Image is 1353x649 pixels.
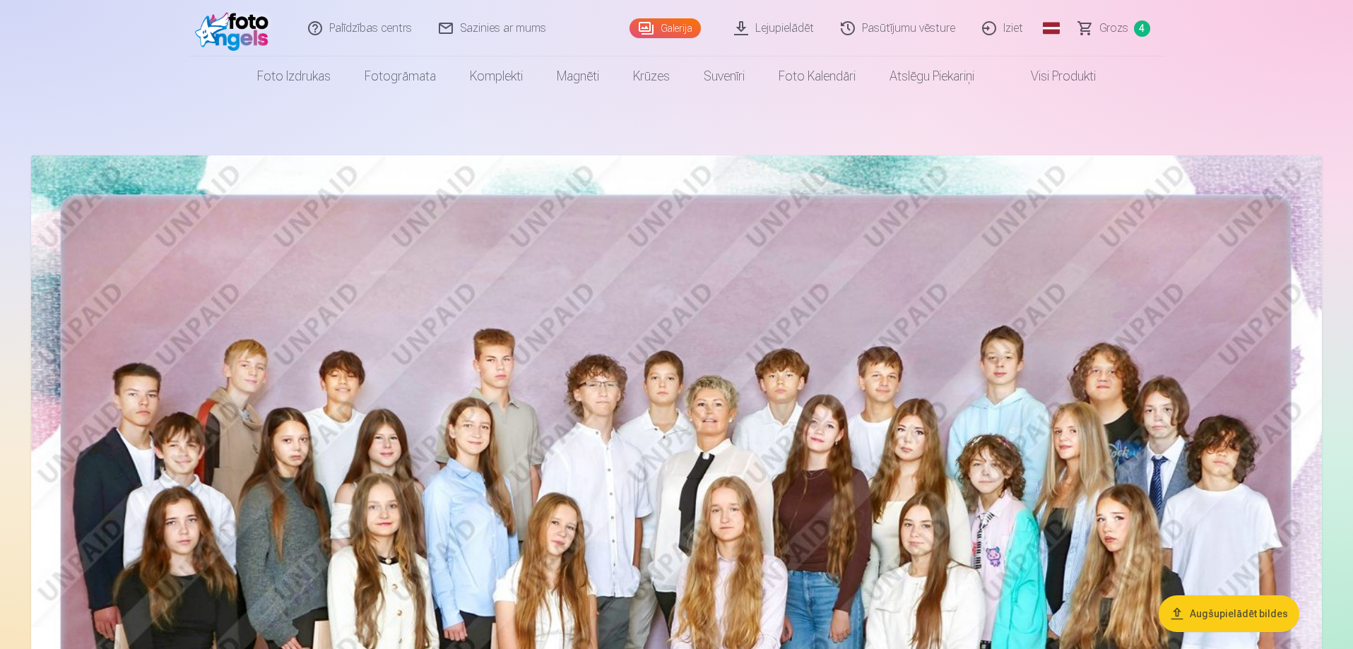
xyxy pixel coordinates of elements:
a: Foto izdrukas [240,56,348,96]
img: /fa1 [195,6,276,51]
a: Foto kalendāri [762,56,873,96]
a: Krūzes [616,56,687,96]
span: Grozs [1099,20,1128,37]
a: Suvenīri [687,56,762,96]
a: Atslēgu piekariņi [873,56,991,96]
span: 4 [1134,20,1150,37]
a: Komplekti [453,56,540,96]
button: Augšupielādēt bildes [1159,595,1299,632]
a: Magnēti [540,56,616,96]
a: Galerija [630,18,701,38]
a: Fotogrāmata [348,56,453,96]
a: Visi produkti [991,56,1113,96]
